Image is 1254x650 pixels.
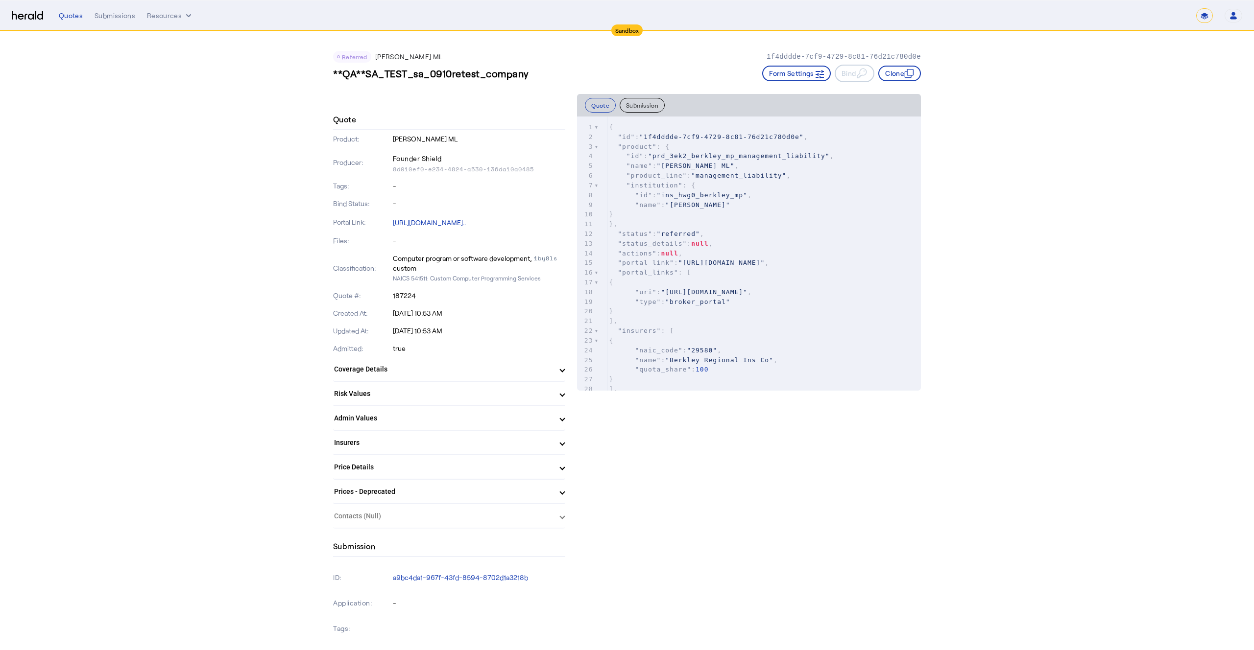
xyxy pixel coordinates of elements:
[577,219,594,229] div: 11
[618,143,656,150] span: "product"
[393,165,566,173] p: 8d010ef0-e234-4824-a530-136da10a0485
[665,298,730,305] span: "broker_portal"
[393,254,532,273] div: Computer program or software development, custom
[375,52,443,62] p: [PERSON_NAME] ML
[333,596,391,610] p: Application:
[618,250,656,257] span: "actions"
[585,98,616,113] button: Quote
[12,11,43,21] img: Herald Logo
[342,53,367,60] span: Referred
[618,269,678,276] span: "portal_links"
[609,385,618,393] span: ],
[393,152,566,165] p: Founder Shield
[665,201,730,209] span: "[PERSON_NAME]"
[609,230,704,237] span: : ,
[635,201,661,209] span: "name"
[334,487,553,497] mat-panel-title: Prices - Deprecated
[609,375,613,383] span: }
[333,406,565,430] mat-expansion-panel-header: Admin Values
[577,306,594,316] div: 20
[609,259,769,266] span: : ,
[618,240,687,247] span: "status_details"
[609,210,613,218] span: }
[609,250,682,257] span: : ,
[333,326,391,336] p: Updated At:
[609,220,618,228] span: },
[577,326,594,336] div: 22
[609,123,613,131] span: {
[333,236,391,246] p: Files:
[59,11,83,21] div: Quotes
[333,158,391,167] p: Producer:
[609,356,777,364] span: : ,
[577,151,594,161] div: 4
[577,229,594,239] div: 12
[333,382,565,405] mat-expansion-panel-header: Risk Values
[577,116,921,391] herald-code-block: quote
[577,209,594,219] div: 10
[661,250,678,257] span: null
[577,132,594,142] div: 2
[627,172,687,179] span: "product_line"
[609,172,791,179] span: : ,
[661,288,748,296] span: "[URL][DOMAIN_NAME]"
[333,134,391,144] p: Product:
[333,291,391,301] p: Quote #:
[618,230,652,237] span: "status"
[577,346,594,355] div: 24
[609,307,613,315] span: }
[577,278,594,287] div: 17
[609,298,730,305] span: :
[577,374,594,384] div: 27
[333,571,391,584] p: ID:
[577,181,594,190] div: 7
[393,326,566,336] p: [DATE] 10:53 AM
[333,263,391,273] p: Classification:
[609,337,613,344] span: {
[333,480,565,503] mat-expansion-panel-header: Prices - Deprecated
[609,240,713,247] span: : ,
[577,239,594,249] div: 13
[577,384,594,394] div: 28
[577,200,594,210] div: 9
[95,11,135,21] div: Submissions
[333,67,529,80] h3: **QA**SA_TEST_sa_0910retest_company
[639,133,803,140] span: "1f4dddde-7cf9-4729-8c81-76d21c780d0e"
[635,298,661,305] span: "type"
[627,152,644,160] span: "id"
[609,152,834,160] span: : ,
[333,344,391,353] p: Admitted:
[577,249,594,258] div: 14
[835,65,874,82] button: Bind
[577,336,594,346] div: 23
[696,366,708,373] span: 100
[687,347,717,354] span: "29580"
[333,308,391,318] p: Created At:
[657,162,735,169] span: "[PERSON_NAME] ML"
[620,98,665,113] button: Submission
[665,356,773,364] span: "Berkley Regional Ins Co"
[393,273,566,283] p: NAICS 541511: Custom Computer Programming Services
[577,171,594,181] div: 6
[333,199,391,209] p: Bind Status:
[609,133,808,140] span: : ,
[577,365,594,374] div: 26
[333,540,375,552] h4: Submission
[609,182,696,189] span: : {
[609,269,691,276] span: : [
[577,297,594,307] div: 19
[609,327,674,334] span: : [
[635,191,652,199] span: "id"
[635,366,691,373] span: "quota_share"
[691,240,708,247] span: null
[635,347,682,354] span: "naic_code"
[393,199,566,209] p: -
[627,162,652,169] span: "name"
[618,133,635,140] span: "id"
[393,218,466,227] a: [URL][DOMAIN_NAME]..
[577,122,594,132] div: 1
[648,152,830,160] span: "prd_3ek2_berkley_mp_management_liability"
[627,182,683,189] span: "institution"
[333,114,356,125] h4: Quote
[691,172,786,179] span: "management_liability"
